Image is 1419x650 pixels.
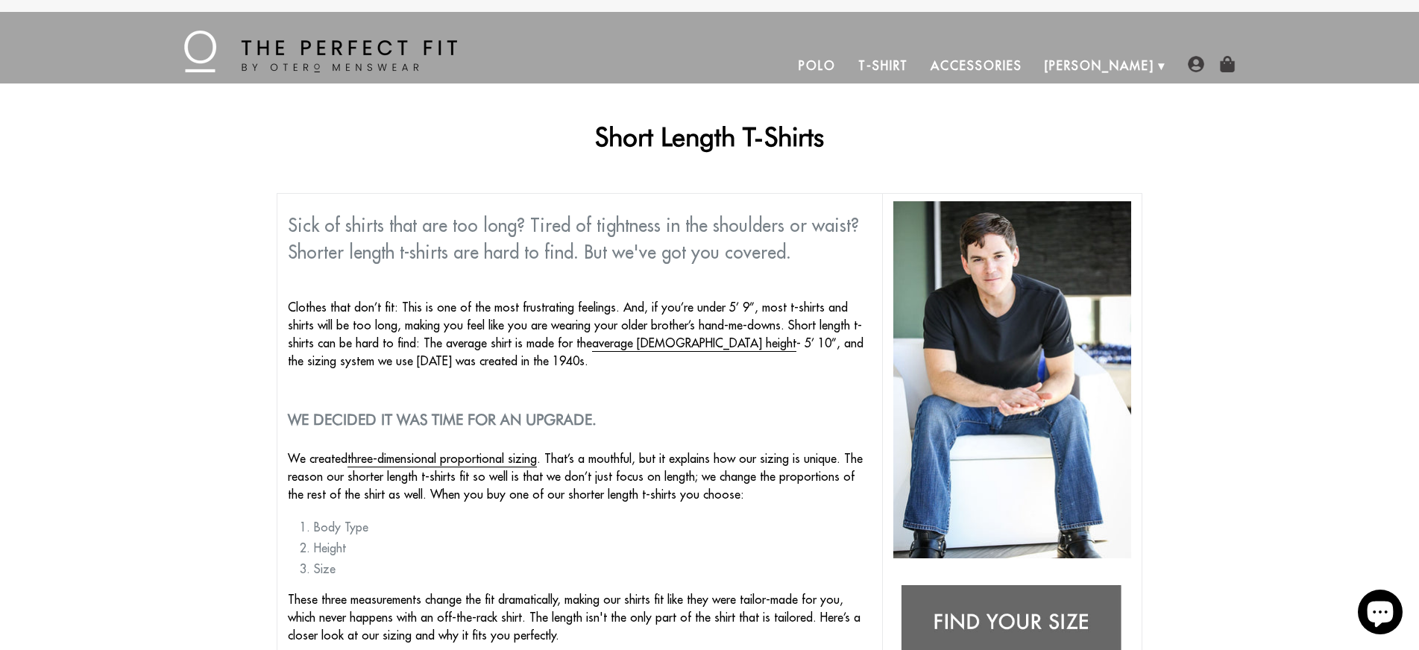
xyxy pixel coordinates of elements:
li: Body Type [314,518,872,536]
inbox-online-store-chat: Shopify online store chat [1353,590,1407,638]
li: Height [314,539,872,557]
img: shorter length t shirts [893,201,1131,558]
img: user-account-icon.png [1188,56,1204,72]
a: [PERSON_NAME] [1033,48,1165,83]
li: Size [314,560,872,578]
h1: Short Length T-Shirts [277,121,1143,152]
p: Clothes that don’t fit: This is one of the most frustrating feelings. And, if you’re under 5’ 9”,... [288,298,872,370]
span: Sick of shirts that are too long? Tired of tightness in the shoulders or waist? Shorter length t-... [288,214,859,263]
a: Polo [787,48,847,83]
img: The Perfect Fit - by Otero Menswear - Logo [184,31,457,72]
a: T-Shirt [847,48,919,83]
img: shopping-bag-icon.png [1219,56,1236,72]
p: These three measurements change the fit dramatically, making our shirts fit like they were tailor... [288,590,872,644]
a: Accessories [919,48,1033,83]
a: three-dimensional proportional sizing [347,451,537,467]
p: We created . That’s a mouthful, but it explains how our sizing is unique. The reason our shorter ... [288,449,872,503]
h2: We decided it was time for an upgrade. [288,411,872,429]
a: average [DEMOGRAPHIC_DATA] height [592,335,796,352]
